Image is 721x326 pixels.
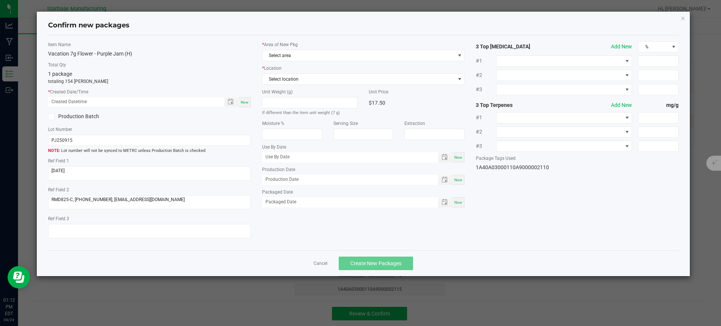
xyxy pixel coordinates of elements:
input: Created Datetime [48,97,216,107]
label: Ref Field 1 [48,158,251,164]
span: Toggle popup [438,175,453,185]
span: #1 [476,57,496,65]
label: Lot Number [48,126,251,133]
label: Use By Date [262,144,465,150]
span: Select area [262,50,455,61]
div: $17.50 [369,97,465,108]
label: Production Date [262,166,465,173]
span: % [638,42,669,52]
span: NO DATA FOUND [262,74,465,85]
label: Total Qty [48,62,251,68]
span: Toggle popup [438,197,453,207]
span: NO DATA FOUND [496,84,632,95]
span: Now [241,100,249,104]
label: Item Name [48,41,251,48]
strong: mg/g [638,101,679,109]
label: Packaged Date [262,189,465,195]
span: NO DATA FOUND [496,126,632,138]
label: Ref Field 3 [48,215,251,222]
span: NO DATA FOUND [496,56,632,67]
small: If different than the item unit weight (7 g) [262,110,340,115]
span: Now [454,155,462,159]
label: Moisture % [262,120,322,127]
span: #1 [476,114,496,122]
a: Cancel [314,260,327,267]
label: Serving Size [333,120,394,127]
label: Extraction [404,120,465,127]
label: Unit Price [369,89,465,95]
h4: Confirm new packages [48,21,679,30]
label: Ref Field 2 [48,186,251,193]
input: Packaged Date [262,197,430,207]
span: #3 [476,86,496,93]
label: Location [262,65,465,72]
div: Vacation 7g Flower - Purple Jam (H) [48,50,251,58]
button: Add New [611,43,632,51]
span: Select location [262,74,455,84]
label: Production Batch [48,113,144,120]
button: Create New Packages [339,257,413,270]
iframe: Resource center [8,266,30,288]
span: NO DATA FOUND [496,141,632,152]
span: Lot number will not be synced to METRC unless Production Batch is checked [48,148,251,154]
input: Production Date [262,175,430,184]
span: #3 [476,142,496,150]
label: Unit Weight (g) [262,89,358,95]
strong: 3 Top [MEDICAL_DATA] [476,43,557,51]
button: Add New [611,101,632,109]
span: Toggle popup [438,152,453,162]
div: 1A40A03000110A9000002110 [476,164,679,171]
label: Area of New Pkg [262,41,465,48]
p: totaling 154 [PERSON_NAME] [48,78,251,85]
span: Now [454,178,462,182]
label: Package Tags Used [476,155,679,162]
span: NO DATA FOUND [496,112,632,123]
strong: 3 Top Terpenes [476,101,557,109]
span: NO DATA FOUND [496,70,632,81]
span: Create New Packages [350,260,401,266]
span: #2 [476,128,496,136]
span: Now [454,200,462,204]
span: Toggle popup [224,97,239,107]
span: #2 [476,71,496,79]
span: 1 package [48,71,72,77]
input: Use By Date [262,152,430,162]
label: Created Date/Time [48,89,251,95]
